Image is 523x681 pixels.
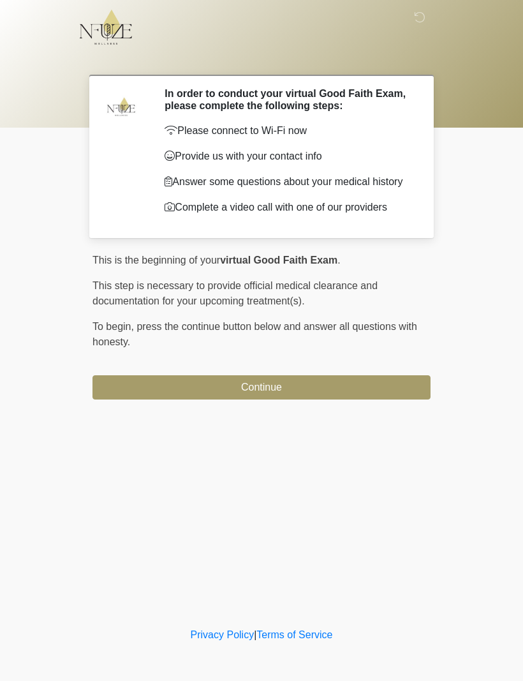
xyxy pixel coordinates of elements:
span: This is the beginning of your [92,255,220,266]
img: Agent Avatar [102,87,140,126]
h1: ‎ ‎ ‎ [83,46,440,70]
span: . [337,255,340,266]
p: Complete a video call with one of our providers [165,200,411,215]
a: Privacy Policy [191,629,254,640]
a: | [254,629,256,640]
p: Please connect to Wi-Fi now [165,123,411,138]
a: Terms of Service [256,629,332,640]
img: NFuze Wellness Logo [80,10,132,45]
strong: virtual Good Faith Exam [220,255,337,266]
p: Provide us with your contact info [165,149,411,164]
span: press the continue button below and answer all questions with honesty. [92,321,417,347]
button: Continue [92,375,431,400]
span: To begin, [92,321,136,332]
span: This step is necessary to provide official medical clearance and documentation for your upcoming ... [92,280,378,306]
p: Answer some questions about your medical history [165,174,411,190]
h2: In order to conduct your virtual Good Faith Exam, please complete the following steps: [165,87,411,112]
